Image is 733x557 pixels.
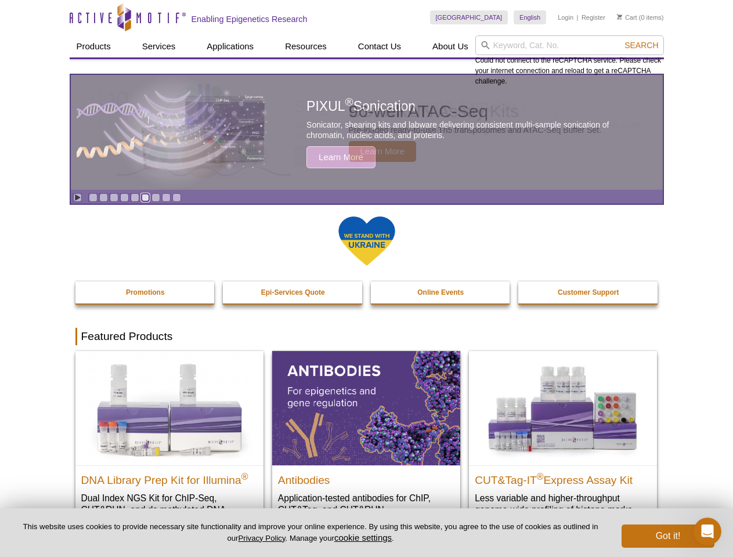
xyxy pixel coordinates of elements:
iframe: Intercom live chat [694,518,721,545]
span: PIXUL Sonication [306,99,416,114]
a: Contact Us [351,35,408,57]
sup: ® [241,471,248,481]
a: Customer Support [518,281,659,303]
li: | [577,10,579,24]
a: Products [70,35,118,57]
input: Keyword, Cat. No. [475,35,664,55]
a: English [514,10,546,24]
a: Online Events [371,281,511,303]
a: Go to slide 5 [131,193,139,202]
button: Got it! [622,525,714,548]
a: Go to slide 3 [110,193,118,202]
h2: DNA Library Prep Kit for Illumina [81,469,258,486]
h2: Antibodies [278,469,454,486]
span: Search [624,41,658,50]
img: DNA Library Prep Kit for Illumina [75,351,263,465]
a: Go to slide 7 [151,193,160,202]
strong: Customer Support [558,288,619,296]
p: Application-tested antibodies for ChIP, CUT&Tag, and CUT&RUN. [278,492,454,516]
strong: Promotions [126,288,165,296]
p: Dual Index NGS Kit for ChIP-Seq, CUT&RUN, and ds methylated DNA assays. [81,492,258,527]
img: CUT&Tag-IT® Express Assay Kit [469,351,657,465]
a: Go to slide 1 [89,193,98,202]
a: Cart [617,13,637,21]
a: Go to slide 9 [172,193,181,202]
div: Could not connect to the reCAPTCHA service. Please check your internet connection and reload to g... [475,35,664,86]
a: Epi-Services Quote [223,281,363,303]
sup: ® [537,471,544,481]
a: Privacy Policy [238,534,285,542]
a: Login [558,13,573,21]
a: DNA Library Prep Kit for Illumina DNA Library Prep Kit for Illumina® Dual Index NGS Kit for ChIP-... [75,351,263,538]
h2: CUT&Tag-IT Express Assay Kit [475,469,651,486]
button: Search [621,40,662,50]
h2: Featured Products [75,328,658,345]
a: Toggle autoplay [73,193,82,202]
a: About Us [425,35,475,57]
button: cookie settings [334,533,392,542]
img: PIXUL sonication [77,74,268,190]
strong: Online Events [417,288,464,296]
a: Go to slide 8 [162,193,171,202]
span: Learn More [306,146,375,168]
a: PIXUL sonication PIXUL®Sonication Sonicator, shearing kits and labware delivering consistent mult... [71,75,663,190]
a: Services [135,35,183,57]
a: Resources [278,35,334,57]
a: Promotions [75,281,216,303]
img: Your Cart [617,14,622,20]
a: Go to slide 6 [141,193,150,202]
img: We Stand With Ukraine [338,215,396,267]
p: Sonicator, shearing kits and labware delivering consistent multi-sample sonication of chromatin, ... [306,120,636,140]
img: All Antibodies [272,351,460,465]
a: [GEOGRAPHIC_DATA] [430,10,508,24]
article: PIXUL Sonication [71,75,663,190]
li: (0 items) [617,10,664,24]
sup: ® [345,96,353,108]
p: Less variable and higher-throughput genome-wide profiling of histone marks​. [475,492,651,516]
a: Go to slide 2 [99,193,108,202]
a: CUT&Tag-IT® Express Assay Kit CUT&Tag-IT®Express Assay Kit Less variable and higher-throughput ge... [469,351,657,527]
a: Applications [200,35,261,57]
a: Register [582,13,605,21]
a: Go to slide 4 [120,193,129,202]
a: All Antibodies Antibodies Application-tested antibodies for ChIP, CUT&Tag, and CUT&RUN. [272,351,460,527]
p: This website uses cookies to provide necessary site functionality and improve your online experie... [19,522,602,544]
h2: Enabling Epigenetics Research [192,14,308,24]
strong: Epi-Services Quote [261,288,325,296]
